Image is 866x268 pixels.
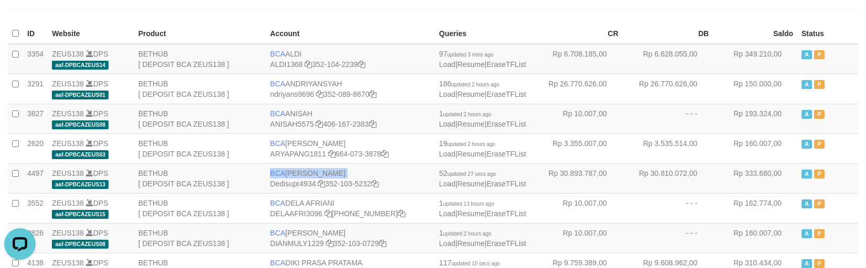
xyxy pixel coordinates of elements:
[134,74,266,104] td: BETHUB [ DEPOSIT BCA ZEUS138 ]
[4,4,36,36] button: Open LiveChat chat widget
[48,74,134,104] td: DPS
[48,223,134,253] td: DPS
[532,133,623,163] td: Rp 3.355.007,00
[814,80,825,89] span: Paused
[270,80,285,88] span: BCA
[457,120,484,128] a: Resume
[134,24,266,44] th: Product
[134,133,266,163] td: BETHUB [ DEPOSIT BCA ZEUS138 ]
[52,61,109,70] span: aaf-DPBCAZEUS14
[802,170,812,178] span: Active
[266,223,435,253] td: [PERSON_NAME] 352-103-0729
[443,231,491,237] span: updated 2 hours ago
[814,50,825,59] span: Paused
[439,199,526,218] span: | |
[713,193,797,223] td: Rp 162.774,00
[439,139,526,158] span: | |
[52,80,84,88] a: ZEUS138
[270,139,285,148] span: BCA
[266,74,435,104] td: ANDRIYANSYAH 352-089-8670
[814,110,825,119] span: Paused
[802,80,812,89] span: Active
[52,240,109,249] span: aaf-DPBCAZEUS08
[324,209,332,218] a: Copy DELAAFRI3096 to clipboard
[623,44,713,74] td: Rp 6.628.055,00
[23,104,48,133] td: 3827
[270,109,285,118] span: BCA
[814,199,825,208] span: Paused
[439,239,456,248] a: Load
[52,120,109,129] span: aaf-DPBCAZEUS08
[439,180,456,188] a: Load
[713,44,797,74] td: Rp 349.210,00
[266,24,435,44] th: Account
[439,80,500,88] span: 186
[52,199,84,207] a: ZEUS138
[270,60,302,69] a: ALDI1368
[439,60,456,69] a: Load
[532,104,623,133] td: Rp 10.007,00
[266,104,435,133] td: ANISAH 406-167-2383
[623,193,713,223] td: - - -
[379,239,386,248] a: Copy 3521030729 to clipboard
[270,209,322,218] a: DELAAFRI3096
[266,44,435,74] td: ALDI 352-104-2239
[270,120,313,128] a: ANISAH5575
[447,52,493,58] span: updated 3 mins ago
[270,150,326,158] a: ARYAPANG1811
[814,140,825,149] span: Paused
[713,74,797,104] td: Rp 150.000,00
[814,259,825,268] span: Paused
[266,133,435,163] td: [PERSON_NAME] 664-073-3878
[451,82,500,87] span: updated 2 hours ago
[23,44,48,74] td: 3354
[134,163,266,193] td: BETHUB [ DEPOSIT BCA ZEUS138 ]
[439,229,526,248] span: | |
[439,50,493,58] span: 97
[532,193,623,223] td: Rp 10.007,00
[270,229,285,237] span: BCA
[439,139,495,148] span: 19
[318,180,325,188] a: Copy Dedisupr4934 to clipboard
[451,261,500,266] span: updated 10 secs ago
[52,229,84,237] a: ZEUS138
[23,163,48,193] td: 4497
[532,74,623,104] td: Rp 26.770.626,00
[134,223,266,253] td: BETHUB [ DEPOSIT BCA ZEUS138 ]
[134,44,266,74] td: BETHUB [ DEPOSIT BCA ZEUS138 ]
[623,223,713,253] td: - - -
[713,163,797,193] td: Rp 333.680,00
[802,50,812,59] span: Active
[713,104,797,133] td: Rp 193.324,00
[443,201,494,207] span: updated 13 hours ago
[23,133,48,163] td: 2620
[266,193,435,223] td: DELA AFRIANI [PHONE_NUMBER]
[369,120,376,128] a: Copy 4061672383 to clipboard
[532,223,623,253] td: Rp 10.007,00
[52,180,109,189] span: aaf-DPBCAZEUS13
[439,80,526,98] span: | |
[623,74,713,104] td: Rp 26.770.626,00
[52,169,84,177] a: ZEUS138
[814,229,825,238] span: Paused
[270,50,285,58] span: BCA
[270,90,314,98] a: ndriyans9696
[48,133,134,163] td: DPS
[52,109,84,118] a: ZEUS138
[486,60,526,69] a: EraseTFList
[52,259,84,267] a: ZEUS138
[713,24,797,44] th: Saldo
[802,199,812,208] span: Active
[623,163,713,193] td: Rp 30.810.072,00
[439,259,500,267] span: 117
[23,193,48,223] td: 3552
[802,110,812,119] span: Active
[52,150,109,159] span: aaf-DPBCAZEUS03
[134,193,266,223] td: BETHUB [ DEPOSIT BCA ZEUS138 ]
[48,163,134,193] td: DPS
[532,163,623,193] td: Rp 30.893.787,00
[439,109,492,118] span: 1
[532,24,623,44] th: CR
[623,24,713,44] th: DB
[486,209,526,218] a: EraseTFList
